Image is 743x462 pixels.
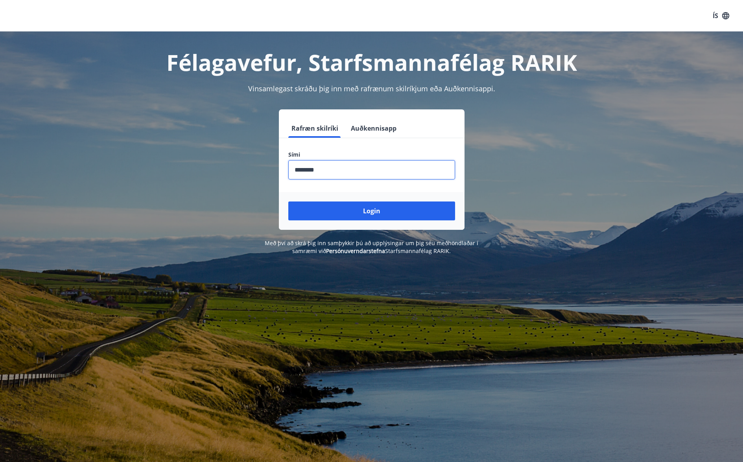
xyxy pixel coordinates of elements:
[248,84,495,93] span: Vinsamlegast skráðu þig inn með rafrænum skilríkjum eða Auðkennisappi.
[326,247,385,255] a: Persónuverndarstefna
[288,151,455,159] label: Sími
[265,239,478,255] span: Með því að skrá þig inn samþykkir þú að upplýsingar um þig séu meðhöndlaðar í samræmi við Starfsm...
[708,9,734,23] button: ÍS
[348,119,400,138] button: Auðkennisapp
[288,201,455,220] button: Login
[288,119,341,138] button: Rafræn skilríki
[98,47,645,77] h1: Félagavefur, Starfsmannafélag RARIK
